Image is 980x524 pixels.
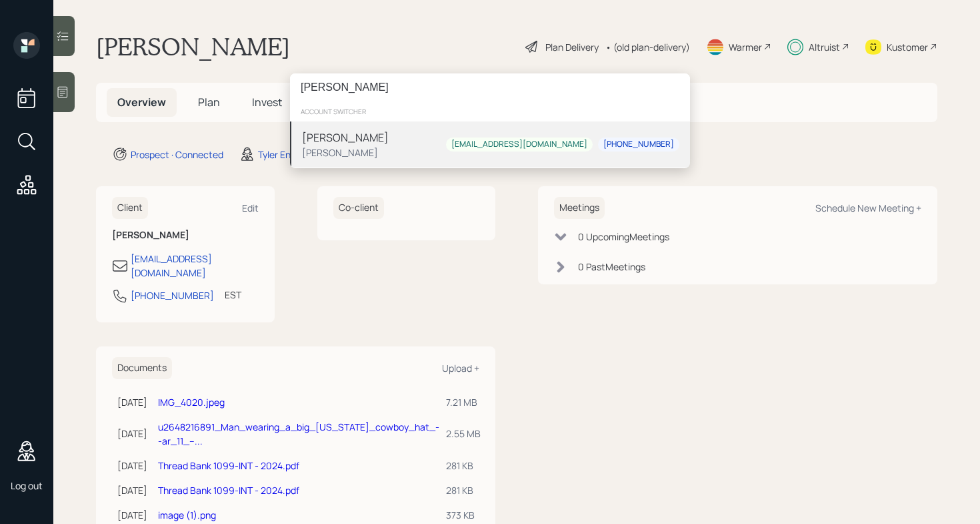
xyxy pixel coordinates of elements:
[290,101,690,121] div: account switcher
[603,139,674,150] div: [PHONE_NUMBER]
[290,73,690,101] input: Type a command or search…
[302,146,389,160] div: [PERSON_NAME]
[302,129,389,146] div: [PERSON_NAME]
[451,139,587,150] div: [EMAIL_ADDRESS][DOMAIN_NAME]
